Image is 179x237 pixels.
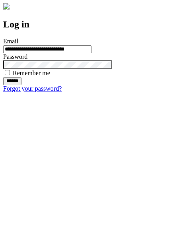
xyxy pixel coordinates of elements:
label: Password [3,53,27,60]
label: Remember me [13,70,50,76]
label: Email [3,38,18,45]
img: logo-4e3dc11c47720685a147b03b5a06dd966a58ff35d612b21f08c02c0306f2b779.png [3,3,10,10]
h2: Log in [3,19,176,30]
a: Forgot your password? [3,85,62,92]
